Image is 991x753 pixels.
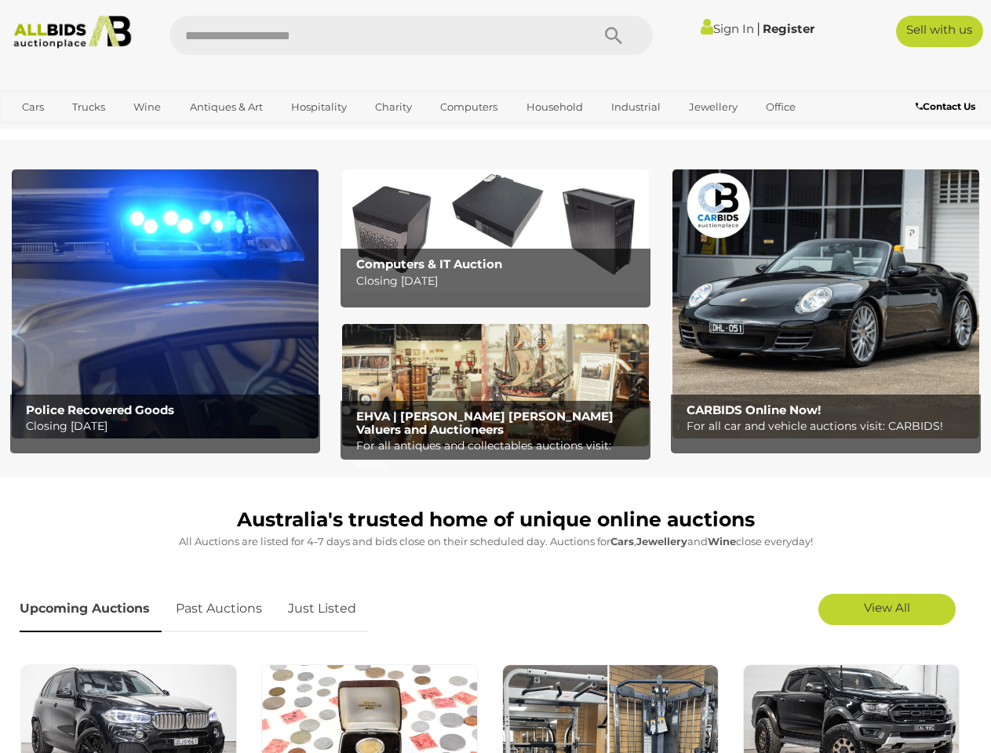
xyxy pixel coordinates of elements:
[12,169,319,438] a: Police Recovered Goods Police Recovered Goods Closing [DATE]
[281,94,357,120] a: Hospitality
[180,94,273,120] a: Antiques & Art
[356,256,502,271] b: Computers & IT Auction
[12,169,319,438] img: Police Recovered Goods
[20,586,162,632] a: Upcoming Auctions
[356,271,643,291] p: Closing [DATE]
[763,21,814,36] a: Register
[701,21,754,36] a: Sign In
[818,594,956,625] a: View All
[610,535,634,547] strong: Cars
[72,120,204,146] a: [GEOGRAPHIC_DATA]
[708,535,736,547] strong: Wine
[62,94,115,120] a: Trucks
[342,169,649,292] img: Computers & IT Auction
[7,16,138,49] img: Allbids.com.au
[864,600,910,615] span: View All
[164,586,274,632] a: Past Auctions
[636,535,687,547] strong: Jewellery
[672,169,979,438] a: CARBIDS Online Now! CARBIDS Online Now! For all car and vehicle auctions visit: CARBIDS!
[365,94,422,120] a: Charity
[26,402,174,417] b: Police Recovered Goods
[896,16,983,47] a: Sell with us
[12,94,54,120] a: Cars
[342,169,649,292] a: Computers & IT Auction Computers & IT Auction Closing [DATE]
[430,94,508,120] a: Computers
[687,417,974,436] p: For all car and vehicle auctions visit: CARBIDS!
[601,94,671,120] a: Industrial
[20,509,971,531] h1: Australia's trusted home of unique online auctions
[276,586,368,632] a: Just Listed
[679,94,748,120] a: Jewellery
[12,120,64,146] a: Sports
[342,324,649,447] img: EHVA | Evans Hastings Valuers and Auctioneers
[20,533,971,551] p: All Auctions are listed for 4-7 days and bids close on their scheduled day. Auctions for , and cl...
[756,94,806,120] a: Office
[916,98,979,115] a: Contact Us
[123,94,171,120] a: Wine
[342,324,649,447] a: EHVA | Evans Hastings Valuers and Auctioneers EHVA | [PERSON_NAME] [PERSON_NAME] Valuers and Auct...
[916,100,975,112] b: Contact Us
[356,409,614,437] b: EHVA | [PERSON_NAME] [PERSON_NAME] Valuers and Auctioneers
[672,169,979,438] img: CARBIDS Online Now!
[574,16,653,55] button: Search
[687,402,821,417] b: CARBIDS Online Now!
[516,94,593,120] a: Household
[756,20,760,37] span: |
[26,417,313,436] p: Closing [DATE]
[356,436,643,475] p: For all antiques and collectables auctions visit: EHVA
